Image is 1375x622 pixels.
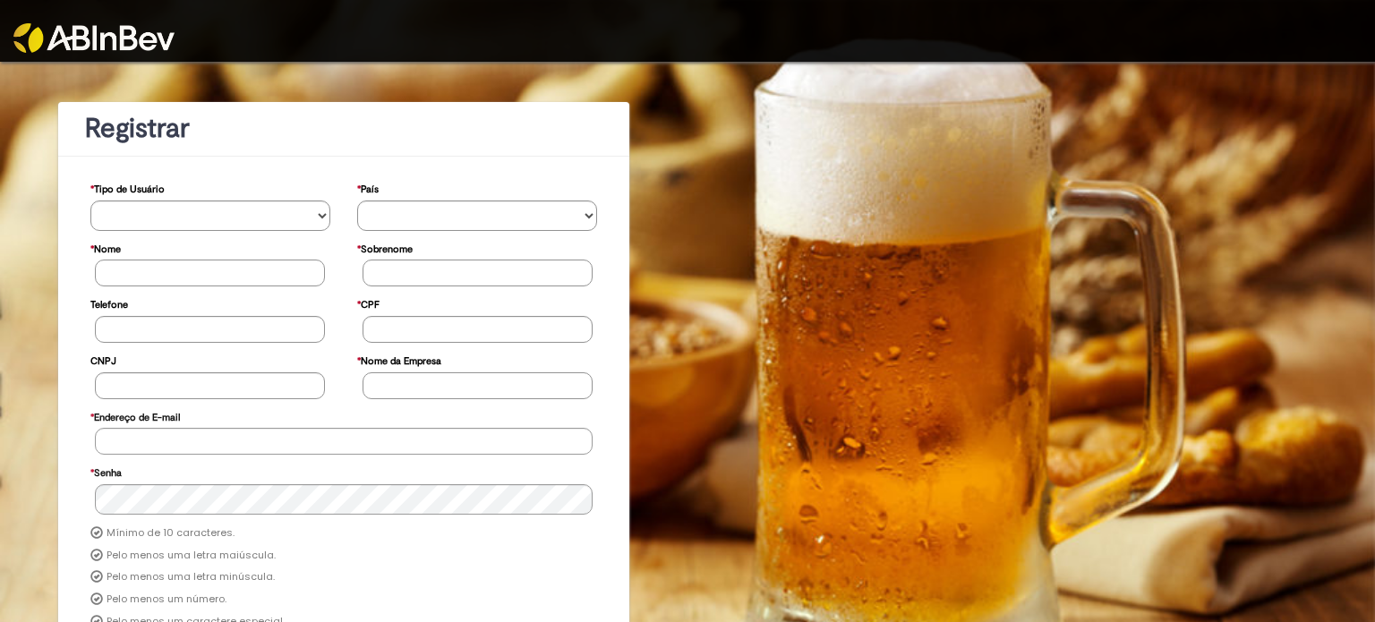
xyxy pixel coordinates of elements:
label: Tipo de Usuário [90,175,165,200]
label: Endereço de E-mail [90,403,180,429]
label: País [357,175,379,200]
label: Senha [90,458,122,484]
label: Nome da Empresa [357,346,441,372]
img: ABInbev-white.png [13,23,175,53]
label: CNPJ [90,346,116,372]
label: Pelo menos um número. [107,592,226,607]
label: Mínimo de 10 caracteres. [107,526,235,541]
label: Nome [90,234,121,260]
h1: Registrar [85,114,602,143]
label: Sobrenome [357,234,413,260]
label: Pelo menos uma letra minúscula. [107,570,275,584]
label: CPF [357,290,380,316]
label: Telefone [90,290,128,316]
label: Pelo menos uma letra maiúscula. [107,549,276,563]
